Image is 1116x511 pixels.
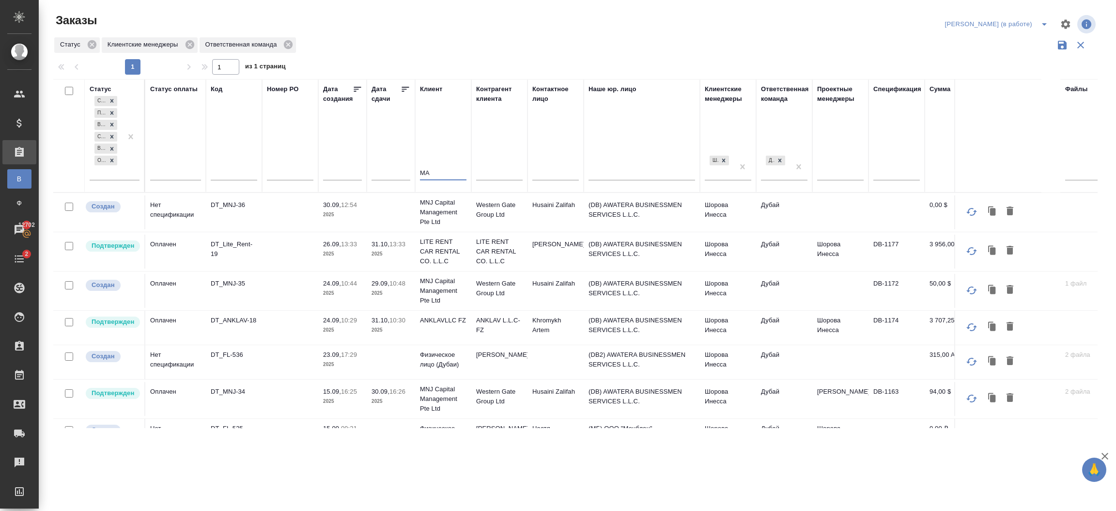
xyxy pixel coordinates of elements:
div: Дубай [766,156,775,166]
button: 🙏 [1082,458,1106,482]
p: DT_ANKLAV-18 [211,316,257,325]
div: Статус оплаты [150,84,198,94]
button: Удалить [1002,389,1018,408]
td: Шорова Инесса [700,419,756,453]
p: Ответственная команда [205,40,280,49]
button: Обновить [960,200,983,224]
div: Создан, Подтвержден, В работе, Сдан без статистики, Выполнен, Ожидание предоплаты [93,143,118,155]
p: DT_MNJ-34 [211,387,257,397]
a: В [7,169,31,189]
td: Оплачен [145,235,206,269]
div: Выставляется автоматически при создании заказа [85,200,139,213]
div: Выставляет КМ после уточнения всех необходимых деталей и получения согласия клиента на запуск. С ... [85,387,139,400]
div: Выставляется автоматически при создании заказа [85,279,139,292]
td: 3 956,00 AED [925,235,973,269]
div: split button [942,16,1054,32]
td: Husaini Zalifah [527,382,584,416]
p: Создан [92,202,115,211]
button: Удалить [1002,242,1018,260]
td: 0,00 $ [925,195,973,229]
div: Создан, Подтвержден, В работе, Сдан без статистики, Выполнен, Ожидание предоплаты [93,107,118,119]
p: 13:33 [389,240,405,248]
p: 2025 [323,288,362,298]
p: DT_MNJ-36 [211,200,257,210]
td: [PERSON_NAME] [527,235,584,269]
button: Обновить [960,350,983,373]
td: Нет спецификации [145,345,206,379]
button: Обновить [960,387,983,410]
p: 1 файл [1065,279,1112,288]
div: Ожидание предоплаты [94,156,107,166]
td: (DB) AWATERA BUSINESSMEN SERVICES L.L.C. [584,382,700,416]
td: Дубай [756,382,812,416]
span: Ф [12,198,27,208]
p: 16:26 [389,388,405,395]
p: Создан [92,280,115,290]
td: DB-1177 [868,235,925,269]
p: 10:48 [389,280,405,287]
p: Western Gate Group Ltd [476,279,523,298]
p: 29.09, [372,280,389,287]
td: [PERSON_NAME] [812,382,868,416]
td: DB-1163 [868,382,925,416]
span: 2 [19,249,34,259]
td: 94,00 $ [925,382,973,416]
a: 12702 [2,218,36,242]
td: (DB2) AWATERA BUSINESSMEN SERVICES L.L.C. [584,345,700,379]
td: Husaini Zalifah [527,274,584,308]
td: Шорова Инесса [700,345,756,379]
button: Клонировать [983,389,1002,408]
div: Клиентские менеджеры [705,84,751,104]
div: В работе [94,120,107,130]
p: 10:29 [341,317,357,324]
p: LITE RENT CAR RENTAL CO. L.L.C [420,237,466,266]
div: Выставляется автоматически при создании заказа [85,424,139,437]
button: Удалить [1002,281,1018,300]
div: Создан, Подтвержден, В работе, Сдан без статистики, Выполнен, Ожидание предоплаты [93,155,118,167]
p: LITE RENT CAR RENTAL CO. L.L.C [476,237,523,266]
button: Клонировать [983,352,1002,371]
p: 2025 [372,288,410,298]
p: DT_FL-525 [211,424,257,433]
p: Клиентские менеджеры [108,40,182,49]
p: Подтвержден [92,388,134,398]
td: Шорова Инесса [700,235,756,269]
p: [PERSON_NAME] [476,424,523,433]
p: DT_FL-536 [211,350,257,360]
div: Шорова Инесса [710,156,718,166]
p: 12:54 [341,201,357,208]
p: Статус [60,40,84,49]
div: Сумма [930,84,950,94]
button: Обновить [960,424,983,447]
td: Оплачен [145,274,206,308]
p: 23.09, [323,351,341,358]
p: 2025 [372,249,410,259]
td: DB-1174 [868,311,925,345]
span: Посмотреть информацию [1077,15,1098,33]
div: Файлы [1065,84,1087,94]
p: Western Gate Group Ltd [476,387,523,406]
span: В [12,174,27,184]
td: Оплачен [145,311,206,345]
td: 3 707,25 AED [925,311,973,345]
button: Сбросить фильтры [1071,36,1090,54]
button: Клонировать [983,242,1002,260]
p: 2025 [323,210,362,220]
div: Контактное лицо [532,84,579,104]
p: 31.10, [372,240,389,248]
span: Настроить таблицу [1054,13,1077,36]
a: Ф [7,193,31,213]
p: 10:44 [341,280,357,287]
td: Шорова Инесса [700,195,756,229]
p: Создан [92,425,115,435]
p: 10:30 [389,317,405,324]
button: Обновить [960,240,983,263]
span: 12702 [13,220,41,230]
div: Ответственная команда [761,84,809,104]
div: Клиент [420,84,442,94]
p: MNJ Capital Management Pte Ltd [420,384,466,414]
td: Шорова Инесса [812,311,868,345]
p: 17:29 [341,351,357,358]
div: Наше юр. лицо [589,84,636,94]
div: Дата создания [323,84,353,104]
